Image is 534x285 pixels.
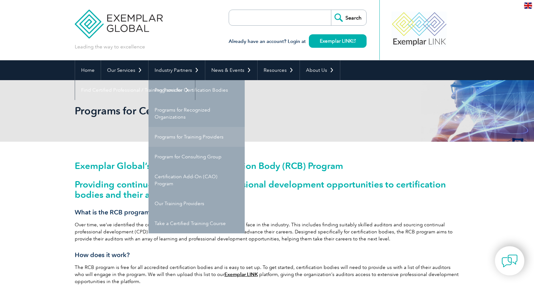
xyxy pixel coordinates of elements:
[148,214,245,233] a: Take a Certified Training Course
[75,106,344,116] h2: Programs for Certification Bodies
[75,221,460,242] p: Over time, we’ve identified the common challenges that certification bodies face in the industry....
[229,38,367,46] h3: Already have an account? Login at
[75,251,460,259] h3: How does it work?
[101,60,148,80] a: Our Services
[300,60,340,80] a: About Us
[225,272,258,277] a: Exemplar LINK
[75,161,460,171] h1: Exemplar Global’s Recognized Certification Body (RCB) Program
[148,167,245,194] a: Certification Add-On (CAO) Program
[205,60,257,80] a: News & Events
[148,194,245,214] a: Our Training Providers
[502,253,518,269] img: contact-chat.png
[148,127,245,147] a: Programs for Training Providers
[75,60,101,80] a: Home
[258,60,300,80] a: Resources
[331,10,366,25] input: Search
[524,3,532,9] img: en
[75,43,145,50] p: Leading the way to excellence
[148,80,245,100] a: Programs for Certification Bodies
[352,39,356,43] img: open_square.png
[148,147,245,167] a: Program for Consulting Group
[148,60,205,80] a: Industry Partners
[75,179,460,200] h2: Providing continued learning and professional development opportunities to certification bodies a...
[75,264,460,285] p: The RCB program is free for all accredited certification bodies and is easy to set up. To get sta...
[75,80,195,100] a: Find Certified Professional / Training Provider
[309,34,367,48] a: Exemplar LINK
[148,100,245,127] a: Programs for Recognized Organizations
[75,208,460,216] h3: What is the RCB program?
